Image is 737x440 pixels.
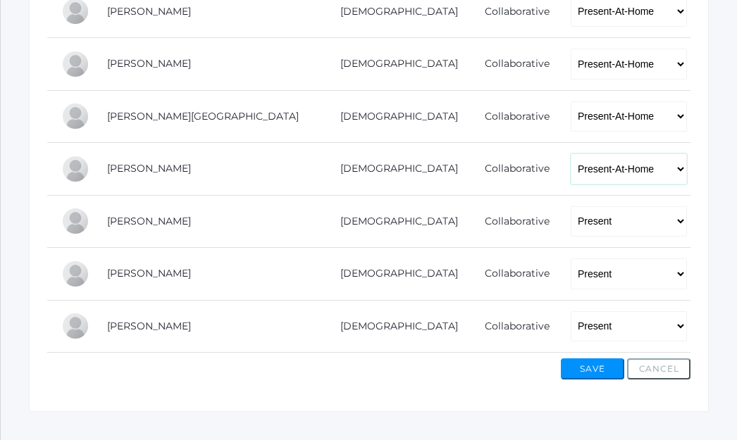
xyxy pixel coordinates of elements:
[627,358,690,379] button: Cancel
[467,143,557,196] td: Collaborative
[107,57,191,70] a: [PERSON_NAME]
[320,195,466,248] td: [DEMOGRAPHIC_DATA]
[467,195,557,248] td: Collaborative
[61,260,89,288] div: Maxwell Tourje
[107,320,191,332] a: [PERSON_NAME]
[320,90,466,143] td: [DEMOGRAPHIC_DATA]
[61,102,89,130] div: Savannah Maurer
[467,300,557,353] td: Collaborative
[320,300,466,353] td: [DEMOGRAPHIC_DATA]
[561,358,624,379] button: Save
[107,162,191,175] a: [PERSON_NAME]
[107,5,191,18] a: [PERSON_NAME]
[107,110,299,122] a: [PERSON_NAME][GEOGRAPHIC_DATA]
[467,248,557,301] td: Collaborative
[467,90,557,143] td: Collaborative
[320,143,466,196] td: [DEMOGRAPHIC_DATA]
[61,312,89,340] div: Shem Zeller
[107,215,191,227] a: [PERSON_NAME]
[61,207,89,235] div: Hadley Sponseller
[61,50,89,78] div: Colton Maurer
[467,38,557,91] td: Collaborative
[61,155,89,183] div: Cole McCollum
[107,267,191,279] a: [PERSON_NAME]
[320,38,466,91] td: [DEMOGRAPHIC_DATA]
[320,248,466,301] td: [DEMOGRAPHIC_DATA]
